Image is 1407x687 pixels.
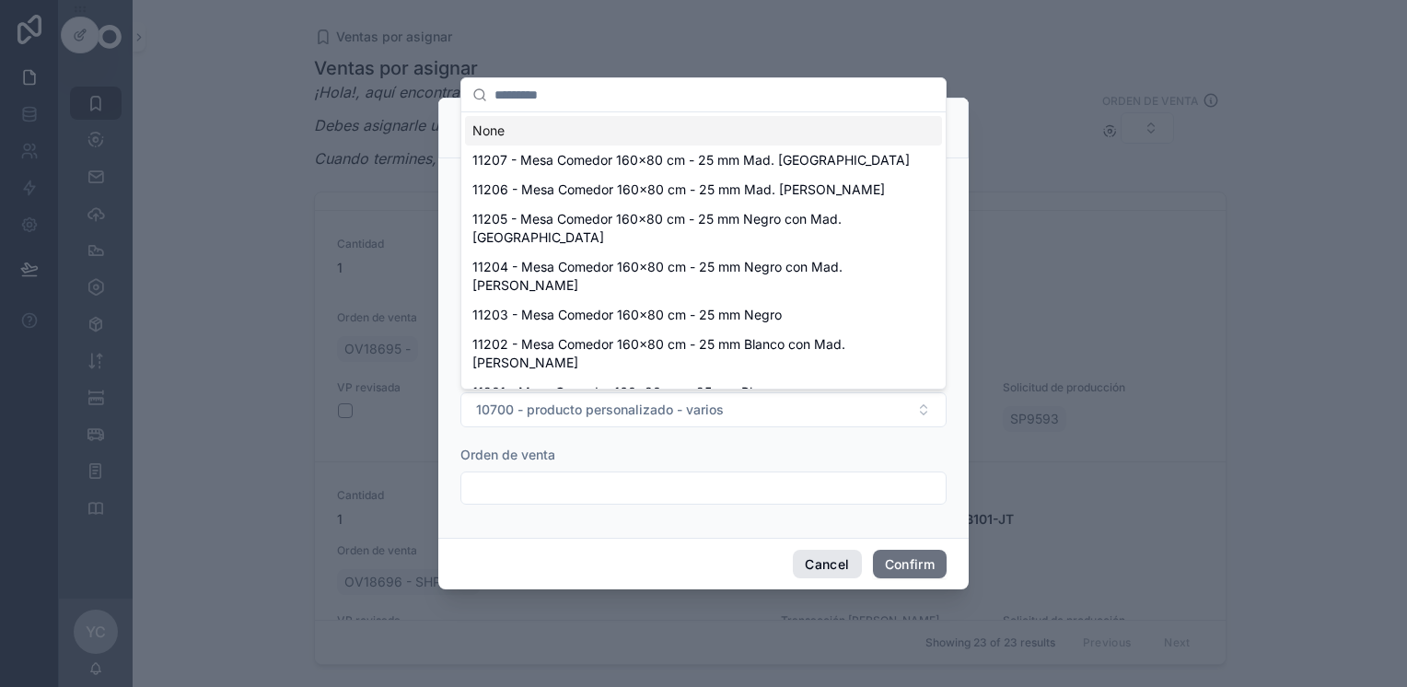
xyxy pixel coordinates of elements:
span: 11206 - Mesa Comedor 160x80 cm - 25 mm Mad. [PERSON_NAME] [472,180,885,199]
span: Orden de venta [460,447,555,462]
span: 11203 - Mesa Comedor 160x80 cm - 25 mm Negro [472,306,782,324]
span: 11201 - Mesa Comedor 160x80 cm - 25 mm Blanco [472,383,782,402]
button: Cancel [793,550,861,579]
button: Confirm [873,550,947,579]
span: 11205 - Mesa Comedor 160x80 cm - 25 mm Negro con Mad. [GEOGRAPHIC_DATA] [472,210,913,247]
div: Suggestions [461,112,946,389]
span: 10700 - producto personalizado - varios [476,401,724,419]
span: 11202 - Mesa Comedor 160x80 cm - 25 mm Blanco con Mad. [PERSON_NAME] [472,335,913,372]
div: None [465,116,942,146]
button: Select Button [460,392,947,427]
span: 11207 - Mesa Comedor 160x80 cm - 25 mm Mad. [GEOGRAPHIC_DATA] [472,151,910,169]
span: 11204 - Mesa Comedor 160x80 cm - 25 mm Negro con Mad. [PERSON_NAME] [472,258,913,295]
